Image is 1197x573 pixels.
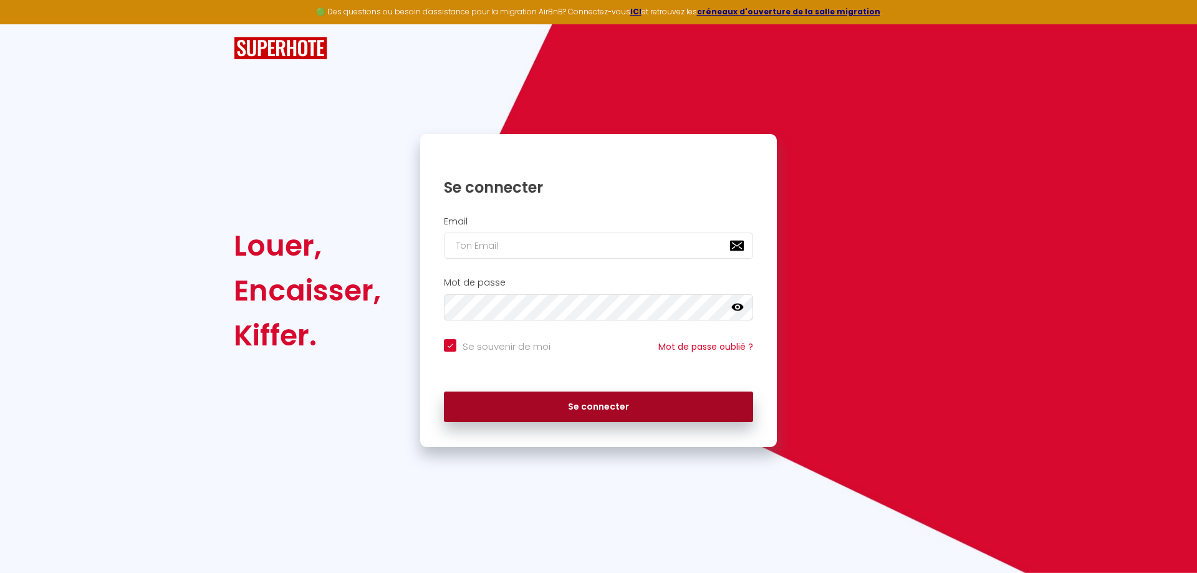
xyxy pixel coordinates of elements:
[444,277,753,288] h2: Mot de passe
[658,340,753,353] a: Mot de passe oublié ?
[234,223,381,268] div: Louer,
[697,6,880,17] a: créneaux d'ouverture de la salle migration
[444,216,753,227] h2: Email
[234,313,381,358] div: Kiffer.
[234,268,381,313] div: Encaisser,
[444,233,753,259] input: Ton Email
[234,37,327,60] img: SuperHote logo
[444,178,753,197] h1: Se connecter
[630,6,642,17] a: ICI
[10,5,47,42] button: Ouvrir le widget de chat LiveChat
[444,392,753,423] button: Se connecter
